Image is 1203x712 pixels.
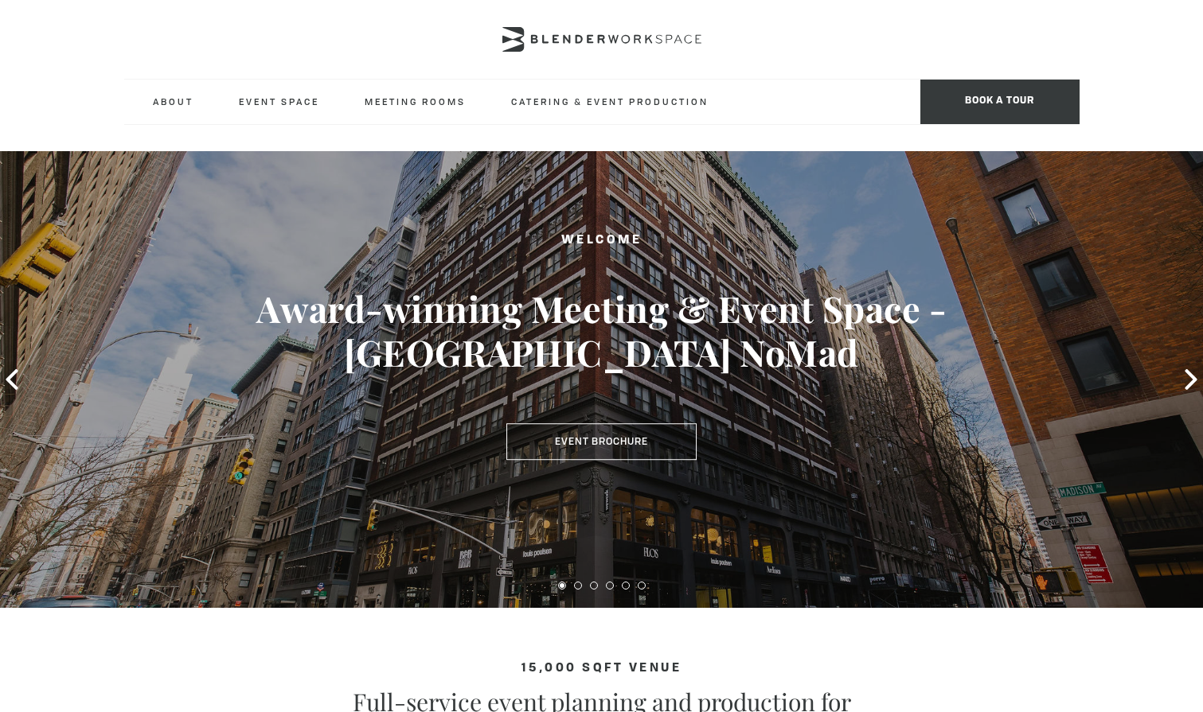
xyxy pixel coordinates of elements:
[506,423,697,460] a: Event Brochure
[498,80,721,123] a: Catering & Event Production
[61,286,1143,375] h3: Award-winning Meeting & Event Space - [GEOGRAPHIC_DATA] NoMad
[124,662,1080,675] h4: 15,000 sqft venue
[352,80,478,123] a: Meeting Rooms
[61,231,1143,251] h2: Welcome
[140,80,206,123] a: About
[226,80,332,123] a: Event Space
[920,80,1080,124] span: Book a tour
